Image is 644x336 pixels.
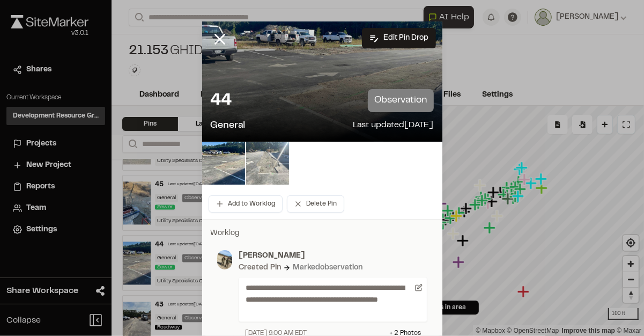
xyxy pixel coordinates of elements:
img: file [246,142,289,185]
p: [PERSON_NAME] [239,250,427,262]
p: Worklog [211,228,434,239]
img: file [202,142,245,185]
div: Marked observation [293,262,362,274]
div: Created Pin [239,262,281,274]
button: Delete Pin [287,195,344,213]
p: General [211,119,246,133]
button: Add to Worklog [209,195,283,213]
p: observation [368,89,433,112]
img: photo [217,250,233,269]
p: Last updated [DATE] [353,119,434,133]
p: 44 [211,90,232,112]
